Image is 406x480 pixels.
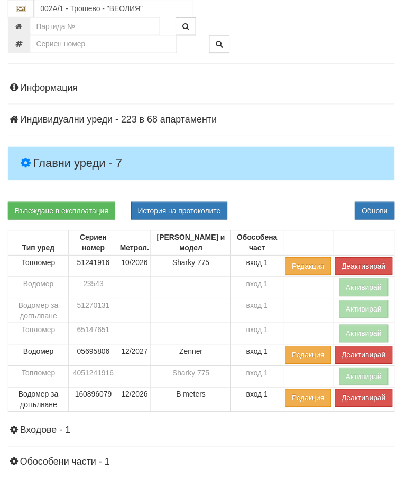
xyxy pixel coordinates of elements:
td: Sharky 775 [152,257,233,279]
td: вход 1 [233,391,286,416]
button: Деактивирай [338,349,396,367]
button: Активирай [342,327,392,345]
td: Водомер за допълване [8,391,69,416]
h4: Индивидуални уреди - 223 в 68 апартаменти [8,116,398,126]
td: 23543 [69,279,119,301]
button: Деактивирай [338,392,396,410]
td: Топломер [8,326,69,347]
input: Сериен номер [30,36,178,54]
td: Sharky 775 [152,369,233,391]
td: Топломер [8,257,69,279]
h4: Информация [8,83,398,94]
th: Тип уред [8,232,69,258]
td: Водомер за допълване [8,301,69,326]
td: 05695806 [69,347,119,369]
td: 12/2026 [119,391,152,416]
th: Обособена част [233,232,286,258]
td: вход 1 [233,257,286,279]
button: Деактивирай [338,259,396,277]
td: 4051241916 [69,369,119,391]
h4: Входове - 1 [8,429,398,439]
td: 51270131 [69,301,119,326]
td: вход 1 [233,301,286,326]
td: вход 1 [233,369,286,391]
td: Водомер [8,279,69,301]
td: 12/2027 [119,347,152,369]
button: Редакция [288,349,334,367]
td: вход 1 [233,347,286,369]
td: 65147651 [69,326,119,347]
th: [PERSON_NAME] и модел [152,232,233,258]
td: B meters [152,391,233,416]
input: Партида № [30,18,161,36]
td: 51241916 [69,257,119,279]
td: вход 1 [233,326,286,347]
button: Активирай [342,303,392,321]
th: Метрол. [119,232,152,258]
td: 160896079 [69,391,119,416]
th: Сериен номер [69,232,119,258]
button: Обнови [358,203,398,221]
td: 10/2026 [119,257,152,279]
td: Zenner [152,347,233,369]
h4: Обособени части - 1 [8,461,398,472]
a: Въвеждане в експлоатация [8,203,116,221]
h4: Главни уреди - 7 [8,148,398,182]
button: Активирай [342,281,392,299]
button: Редакция [288,259,334,277]
button: Редакция [288,392,334,410]
td: Топломер [8,369,69,391]
td: вход 1 [233,279,286,301]
button: Активирай [342,371,392,389]
button: История на протоколите [132,203,229,221]
td: Водомер [8,347,69,369]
